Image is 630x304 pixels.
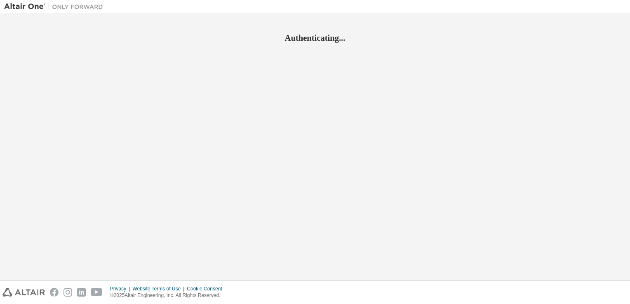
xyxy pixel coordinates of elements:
[132,285,187,292] div: Website Terms of Use
[77,288,86,297] img: linkedin.svg
[110,285,132,292] div: Privacy
[4,33,626,43] h2: Authenticating...
[91,288,103,297] img: youtube.svg
[2,288,45,297] img: altair_logo.svg
[63,288,72,297] img: instagram.svg
[187,285,227,292] div: Cookie Consent
[50,288,59,297] img: facebook.svg
[4,2,107,11] img: Altair One
[110,292,227,299] p: © 2025 Altair Engineering, Inc. All Rights Reserved.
